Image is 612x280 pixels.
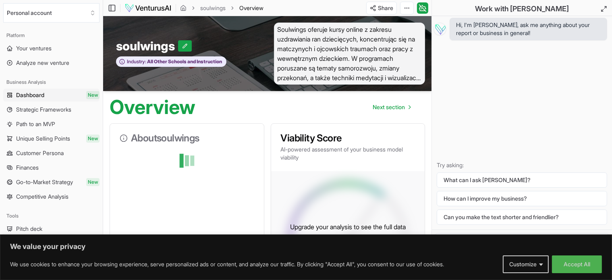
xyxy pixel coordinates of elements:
a: soulwings [200,4,226,12]
div: Business Analysis [3,76,100,89]
button: Accept All [552,255,602,273]
h2: Work with [PERSON_NAME] [475,3,569,15]
div: Platform [3,29,100,42]
span: Your ventures [16,44,52,52]
span: Competitive Analysis [16,193,68,201]
h1: Overview [110,97,195,117]
span: Share [378,4,393,12]
span: New [86,135,100,143]
h3: About soulwings [120,133,254,143]
img: Vera [434,23,446,35]
a: Go to next page [366,99,417,115]
img: logo [124,3,172,13]
p: We value your privacy [10,242,602,251]
span: New [86,178,100,186]
a: Customer Persona [3,147,100,160]
span: Analyze new venture [16,59,69,67]
a: Analyze new venture [3,56,100,69]
button: Share [366,2,397,15]
span: Unique Selling Points [16,135,70,143]
span: Finances [16,164,39,172]
span: Path to an MVP [16,120,55,128]
button: What can I ask [PERSON_NAME]? [437,172,607,188]
span: Pitch deck [16,225,42,233]
span: Strategic Frameworks [16,106,71,114]
nav: pagination [366,99,417,115]
span: Overview [239,4,263,12]
span: Dashboard [16,91,44,99]
p: Try asking: [437,161,607,169]
span: Industry: [127,58,146,65]
h3: Viability Score [281,133,415,143]
p: We use cookies to enhance your browsing experience, serve personalized ads or content, and analyz... [10,259,444,269]
a: DashboardNew [3,89,100,102]
a: Strategic Frameworks [3,103,100,116]
div: Tools [3,209,100,222]
span: All Other Schools and Instruction [146,58,222,65]
a: Path to an MVP [3,118,100,131]
span: Next section [373,103,405,111]
span: Hi, I'm [PERSON_NAME], ask me anything about your report or business in general! [456,21,601,37]
p: Upgrade your analysis to see the full data [290,222,406,232]
span: soulwings [116,39,178,53]
a: Competitive Analysis [3,190,100,203]
a: Finances [3,161,100,174]
button: Industry:All Other Schools and Instruction [116,56,226,67]
a: Go-to-Market StrategyNew [3,176,100,189]
a: Pitch deck [3,222,100,235]
a: Your ventures [3,42,100,55]
span: New [86,91,100,99]
button: Can you make the text shorter and friendlier? [437,209,607,225]
span: Go-to-Market Strategy [16,178,73,186]
span: Customer Persona [16,149,64,157]
button: How can I improve my business? [437,191,607,206]
nav: breadcrumb [180,4,263,12]
button: Customize [503,255,549,273]
a: Unique Selling PointsNew [3,132,100,145]
button: Select an organization [3,3,100,23]
span: Soulwings oferuje kursy online z zakresu uzdrawiania ran dziecięcych, koncentrując się na matczyn... [274,23,425,85]
p: AI-powered assessment of your business model viability [281,145,415,162]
